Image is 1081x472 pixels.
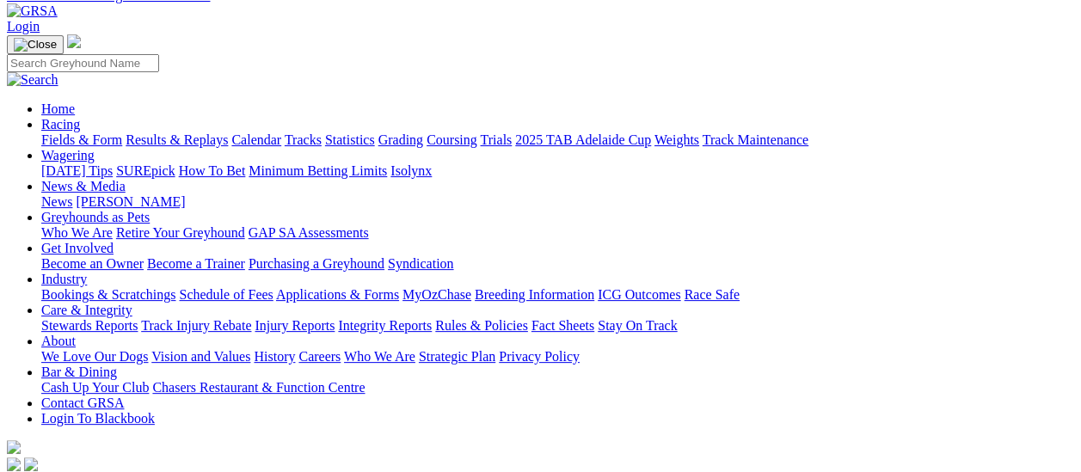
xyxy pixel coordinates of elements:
img: GRSA [7,3,58,19]
a: Grading [378,132,423,147]
a: Race Safe [684,287,739,302]
img: twitter.svg [24,457,38,471]
a: Privacy Policy [499,349,580,364]
a: Coursing [427,132,477,147]
div: News & Media [41,194,1074,210]
img: facebook.svg [7,457,21,471]
a: Weights [654,132,699,147]
img: logo-grsa-white.png [7,440,21,454]
div: Care & Integrity [41,318,1074,334]
a: News & Media [41,179,126,193]
button: Toggle navigation [7,35,64,54]
a: Purchasing a Greyhound [249,256,384,271]
a: Care & Integrity [41,303,132,317]
a: [PERSON_NAME] [76,194,185,209]
div: About [41,349,1074,365]
a: News [41,194,72,209]
a: Racing [41,117,80,132]
div: Greyhounds as Pets [41,225,1074,241]
a: Home [41,101,75,116]
a: Trials [480,132,512,147]
a: Injury Reports [255,318,335,333]
a: Calendar [231,132,281,147]
div: Get Involved [41,256,1074,272]
a: Schedule of Fees [179,287,273,302]
a: Stay On Track [598,318,677,333]
a: Cash Up Your Club [41,380,149,395]
a: Become a Trainer [147,256,245,271]
a: How To Bet [179,163,246,178]
a: Industry [41,272,87,286]
a: Contact GRSA [41,395,124,410]
a: Retire Your Greyhound [116,225,245,240]
a: Integrity Reports [338,318,432,333]
a: Track Injury Rebate [141,318,251,333]
a: Fact Sheets [531,318,594,333]
div: Industry [41,287,1074,303]
a: Track Maintenance [703,132,808,147]
a: [DATE] Tips [41,163,113,178]
a: Bookings & Scratchings [41,287,175,302]
a: Isolynx [390,163,432,178]
a: Statistics [325,132,375,147]
a: Rules & Policies [435,318,528,333]
a: Applications & Forms [276,287,399,302]
a: Greyhounds as Pets [41,210,150,224]
a: Become an Owner [41,256,144,271]
a: Tracks [285,132,322,147]
div: Racing [41,132,1074,148]
a: Fields & Form [41,132,122,147]
a: Bar & Dining [41,365,117,379]
a: Who We Are [344,349,415,364]
a: Who We Are [41,225,113,240]
a: Get Involved [41,241,114,255]
a: Login To Blackbook [41,411,155,426]
input: Search [7,54,159,72]
a: SUREpick [116,163,175,178]
a: ICG Outcomes [598,287,680,302]
a: 2025 TAB Adelaide Cup [515,132,651,147]
a: We Love Our Dogs [41,349,148,364]
a: Minimum Betting Limits [249,163,387,178]
img: logo-grsa-white.png [67,34,81,48]
a: MyOzChase [402,287,471,302]
img: Close [14,38,57,52]
a: Syndication [388,256,453,271]
div: Bar & Dining [41,380,1074,395]
a: Vision and Values [151,349,250,364]
a: Careers [298,349,341,364]
a: History [254,349,295,364]
a: Breeding Information [475,287,594,302]
div: Wagering [41,163,1074,179]
a: Stewards Reports [41,318,138,333]
a: Results & Replays [126,132,228,147]
a: GAP SA Assessments [249,225,369,240]
a: Strategic Plan [419,349,495,364]
a: Wagering [41,148,95,162]
a: Chasers Restaurant & Function Centre [152,380,365,395]
img: Search [7,72,58,88]
a: About [41,334,76,348]
a: Login [7,19,40,34]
